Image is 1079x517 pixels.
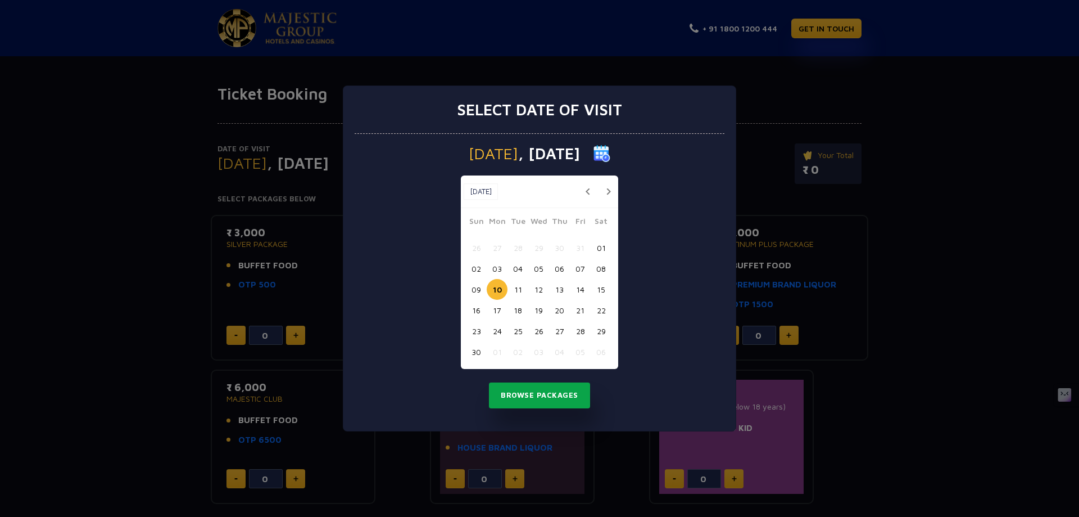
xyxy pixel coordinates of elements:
span: Sat [591,215,611,231]
button: 13 [549,279,570,300]
button: 10 [487,279,507,300]
span: , [DATE] [518,146,580,161]
span: Sun [466,215,487,231]
button: 27 [487,237,507,258]
button: 14 [570,279,591,300]
button: 03 [487,258,507,279]
button: 04 [549,341,570,362]
button: 17 [487,300,507,321]
button: 23 [466,321,487,341]
span: Tue [507,215,528,231]
button: 16 [466,300,487,321]
button: 11 [507,279,528,300]
button: 04 [507,258,528,279]
span: Mon [487,215,507,231]
span: Wed [528,215,549,231]
button: 01 [591,237,611,258]
button: 15 [591,279,611,300]
button: 02 [466,258,487,279]
button: 06 [591,341,611,362]
button: 21 [570,300,591,321]
button: 08 [591,258,611,279]
button: 28 [570,321,591,341]
button: 05 [570,341,591,362]
span: [DATE] [469,146,518,161]
button: 12 [528,279,549,300]
button: 20 [549,300,570,321]
button: 28 [507,237,528,258]
button: 29 [528,237,549,258]
button: 19 [528,300,549,321]
button: 25 [507,321,528,341]
button: 07 [570,258,591,279]
span: Fri [570,215,591,231]
button: 06 [549,258,570,279]
button: 24 [487,321,507,341]
button: 31 [570,237,591,258]
span: Thu [549,215,570,231]
button: 09 [466,279,487,300]
button: 27 [549,321,570,341]
button: 30 [466,341,487,362]
button: 29 [591,321,611,341]
button: 18 [507,300,528,321]
img: calender icon [593,145,610,162]
button: 22 [591,300,611,321]
button: 26 [528,321,549,341]
h3: Select date of visit [457,100,622,119]
button: 02 [507,341,528,362]
button: Browse Packages [489,383,590,408]
button: [DATE] [464,183,498,200]
button: 03 [528,341,549,362]
button: 30 [549,237,570,258]
button: 26 [466,237,487,258]
button: 01 [487,341,507,362]
button: 05 [528,258,549,279]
